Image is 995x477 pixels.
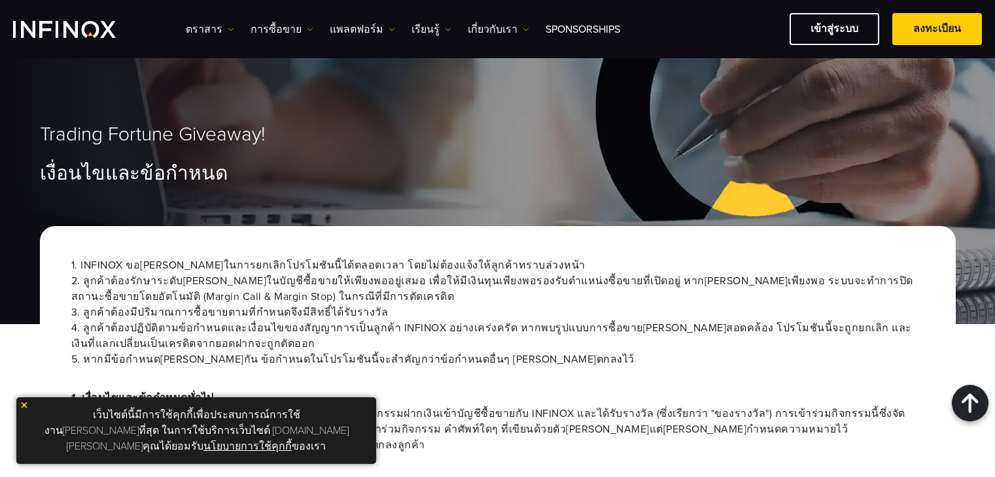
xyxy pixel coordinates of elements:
a: เข้าสู่ระบบ [790,13,879,45]
p: 1. เงื่อนไขและข้อกำหนดทั่วไป [71,390,924,453]
a: แพลตฟอร์ม [330,22,395,37]
a: การซื้อขาย [251,22,313,37]
li: 4. ลูกค้าต้องปฏิบัติตามข้อกำหนดและเงื่อนไขของสัญญาการเป็นลูกค้า INFINOX อย่างเคร่งครัด หากพบรูปแบ... [71,320,924,352]
a: นโยบายการใช้คุกกี้ [203,440,292,453]
span: Trading Fortune Giveaway! [40,123,266,147]
a: เรียนรู้ [411,22,451,37]
h1: เงื่อนไขและข้อกำหนด [40,163,956,184]
img: yellow close icon [20,401,29,410]
a: ลงทะเบียน [892,13,982,45]
li: 5. หากมีข้อกำหนด[PERSON_NAME]กัน ข้อกำหนดในโปรโมชันนี้จะสำคัญกว่าข้อกำหนดอื่นๆ [PERSON_NAME]ตกลงไว้ [71,352,924,367]
a: Sponsorships [546,22,620,37]
li: 1. INFINOX ขอ[PERSON_NAME]ในการยกเลิกโปรโมชันนี้ได้ตลอดเวลา โดยไม่ต้องแจ้งให้ลูกค้าทราบล่วงหน้า [71,257,924,273]
a: INFINOX Logo [13,21,147,38]
a: ตราสาร [186,22,234,37]
p: เว็บไซต์นี้มีการใช้คุกกี้เพื่อประสบการณ์การใช้งาน[PERSON_NAME]ที่สุด ในการใช้บริการเว็บไซต์ [DOMA... [23,404,370,457]
a: เกี่ยวกับเรา [468,22,529,37]
li: 3. ลูกค้าต้องมีปริมาณการซื้อขายตามที่กำหนดจึงมีสิทธิ์ได้รับรางวัล [71,304,924,320]
li: 2. ลูกค้าต้องรักษาระดับ[PERSON_NAME]ในบัญชีซื้อขายให้เพียงพออยู่เสมอ เพื่อให้มีเงินทุนเพียงพอรองร... [71,273,924,304]
span: ข้อกำหนดและเงื่อนไขเหล่านี้ ("กฎ") มีผลบังคับใช้เมื่อผู้เข้าร่วมกิจกรรมฝากเงินเข้าบัญชีซื้อขายกับ... [71,406,924,453]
